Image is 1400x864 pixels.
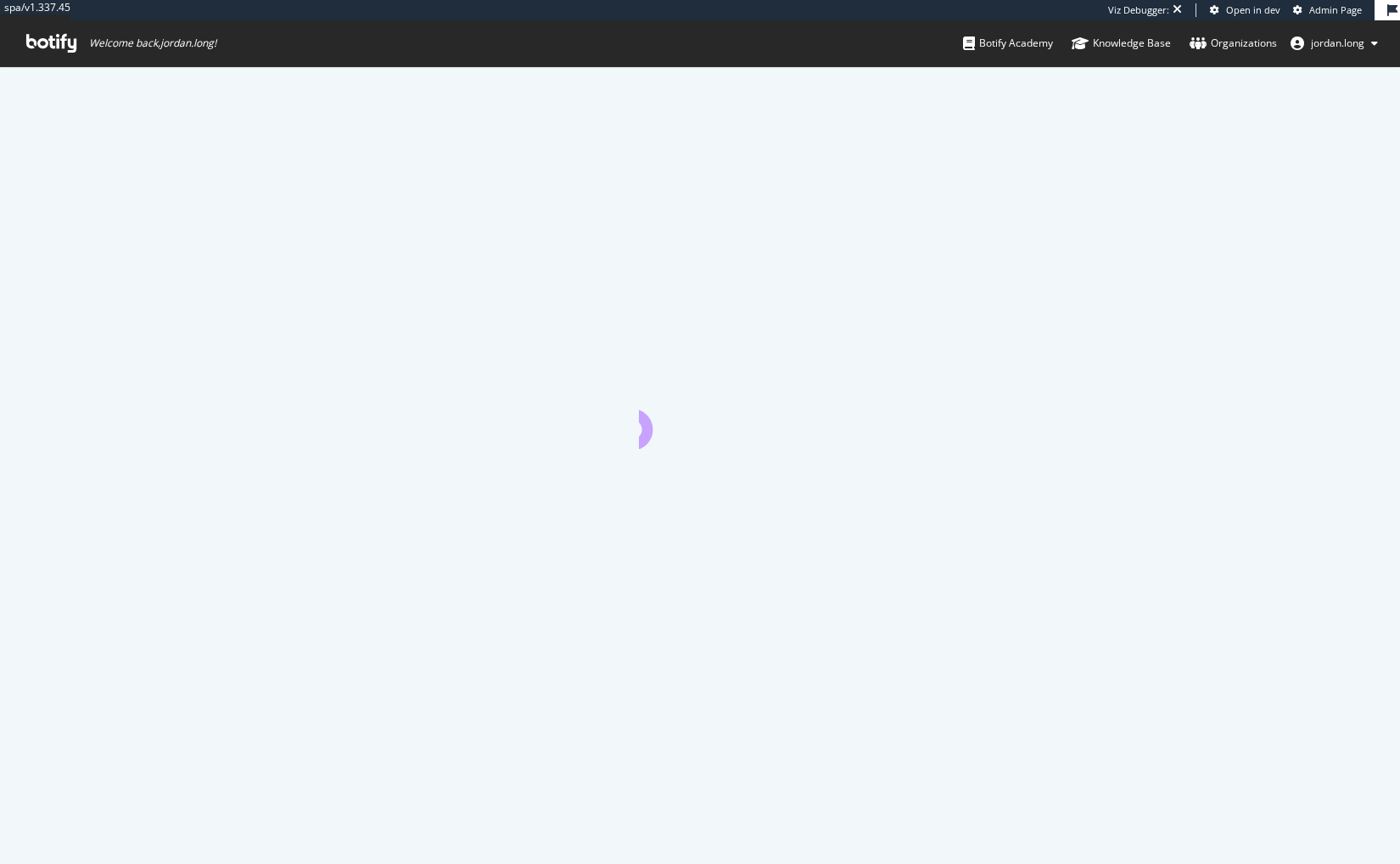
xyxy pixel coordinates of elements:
[963,20,1053,66] a: Botify Academy
[1309,3,1362,16] span: Admin Page
[963,35,1053,52] div: Botify Academy
[1210,3,1280,17] a: Open in dev
[1108,3,1169,17] div: Viz Debugger:
[1311,36,1364,50] span: jordan.long
[1190,35,1277,52] div: Organizations
[1226,3,1280,16] span: Open in dev
[1277,30,1392,57] button: jordan.long
[1293,3,1362,17] a: Admin Page
[89,36,216,50] span: Welcome back, jordan.long !
[1190,20,1277,66] a: Organizations
[1072,20,1171,66] a: Knowledge Base
[1072,35,1171,52] div: Knowledge Base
